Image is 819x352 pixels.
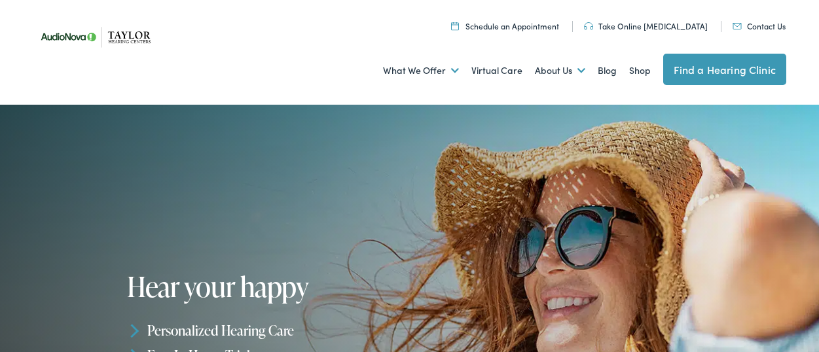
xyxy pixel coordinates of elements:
li: Personalized Hearing Care [127,318,414,343]
a: Schedule an Appointment [451,20,559,31]
a: Contact Us [733,20,786,31]
a: Shop [629,46,651,95]
img: utility icon [451,22,459,30]
a: What We Offer [383,46,459,95]
h1: Hear your happy [127,272,414,302]
a: Find a Hearing Clinic [663,54,786,85]
a: About Us [535,46,585,95]
img: utility icon [584,22,593,30]
a: Virtual Care [471,46,522,95]
img: utility icon [733,23,742,29]
a: Take Online [MEDICAL_DATA] [584,20,708,31]
a: Blog [598,46,617,95]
